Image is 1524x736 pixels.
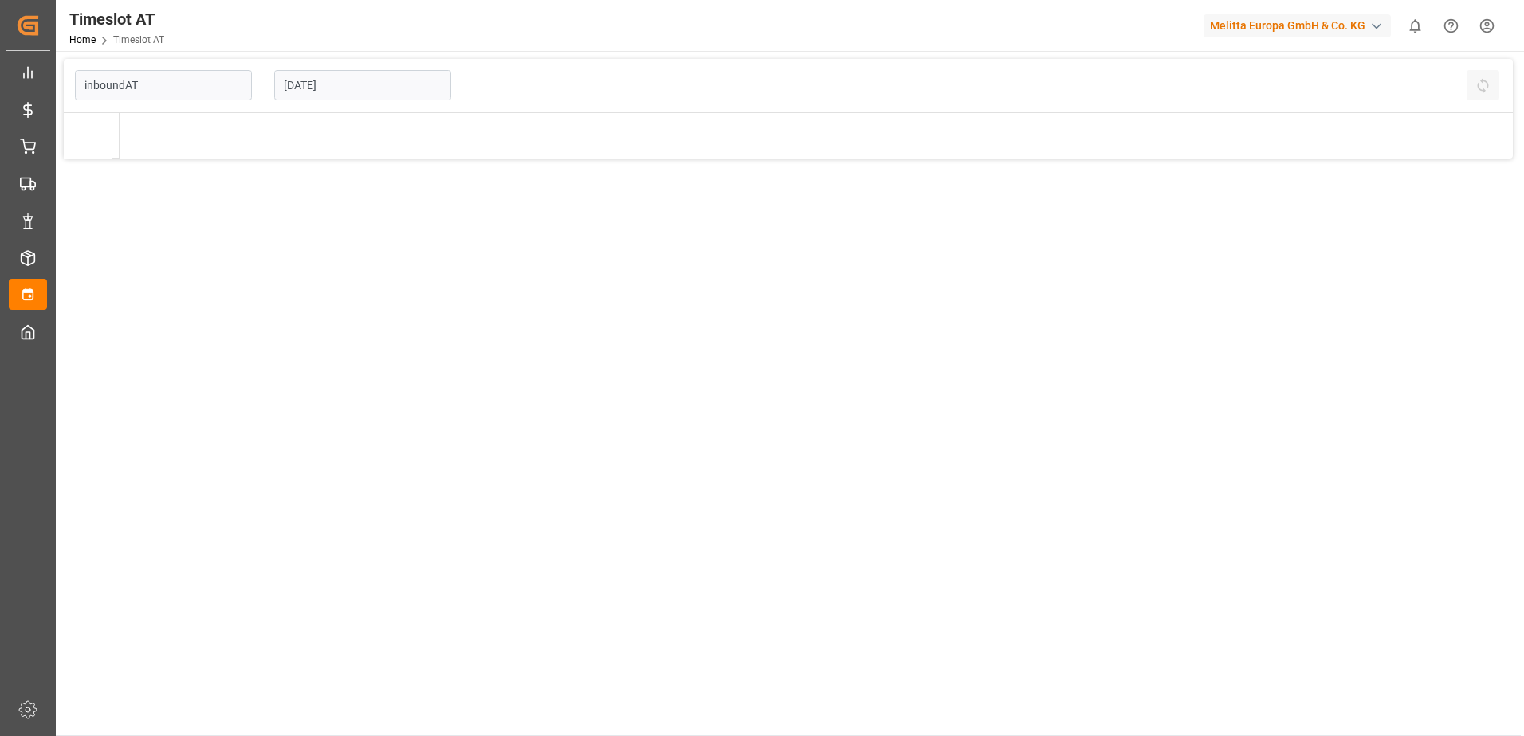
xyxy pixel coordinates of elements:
[274,70,451,100] input: DD.MM.YYYY
[69,34,96,45] a: Home
[1397,8,1433,44] button: show 0 new notifications
[1204,10,1397,41] button: Melitta Europa GmbH & Co. KG
[69,7,164,31] div: Timeslot AT
[1433,8,1469,44] button: Help Center
[1204,14,1391,37] div: Melitta Europa GmbH & Co. KG
[75,70,252,100] input: Type to search/select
